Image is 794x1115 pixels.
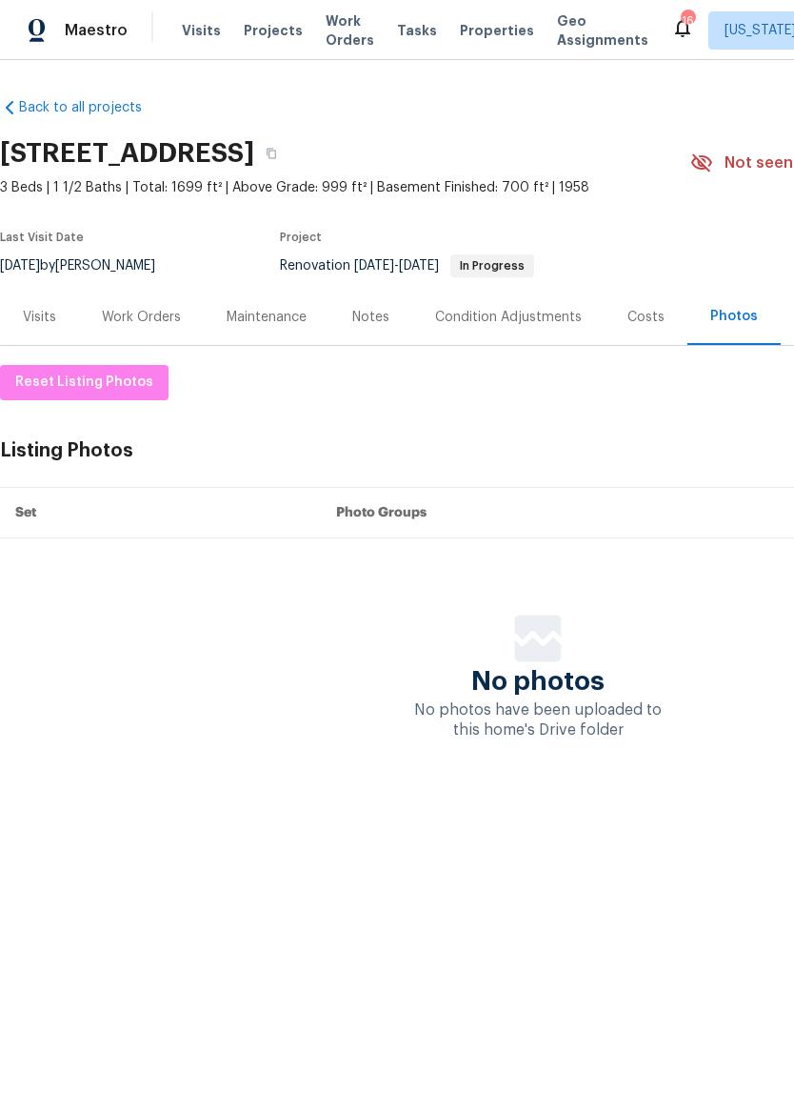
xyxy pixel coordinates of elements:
[414,702,662,738] span: No photos have been uploaded to this home's Drive folder
[681,11,694,30] div: 16
[227,308,307,327] div: Maintenance
[65,21,128,40] span: Maestro
[452,260,532,272] span: In Progress
[326,11,374,50] span: Work Orders
[471,672,605,691] span: No photos
[354,259,394,273] span: [DATE]
[280,259,534,273] span: Renovation
[102,308,181,327] div: Work Orders
[627,308,665,327] div: Costs
[557,11,648,50] span: Geo Assignments
[460,21,534,40] span: Properties
[15,371,153,395] span: Reset Listing Photos
[254,136,288,171] button: Copy Address
[352,308,389,327] div: Notes
[23,308,56,327] div: Visits
[399,259,439,273] span: [DATE]
[435,308,582,327] div: Condition Adjustments
[182,21,221,40] span: Visits
[397,24,437,37] span: Tasks
[244,21,303,40] span: Projects
[280,232,322,243] span: Project
[354,259,439,273] span: -
[710,307,758,326] div: Photos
